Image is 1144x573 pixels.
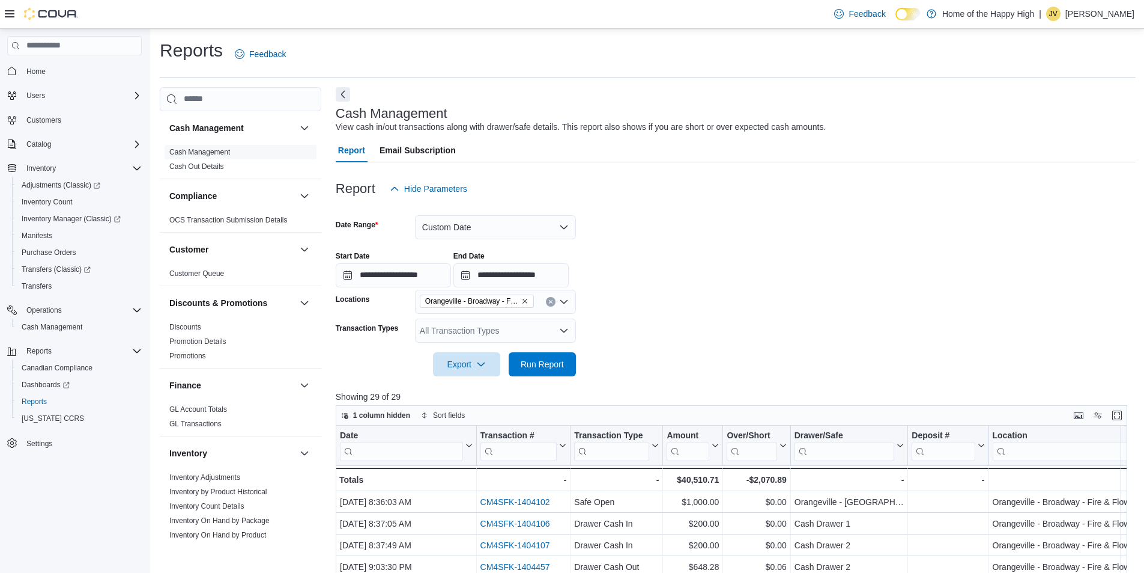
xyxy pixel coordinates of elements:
[169,190,217,202] h3: Compliance
[546,297,555,307] button: Clear input
[169,516,270,526] span: Inventory On Hand by Package
[727,538,786,553] div: $0.00
[1046,7,1061,21] div: Jennifer Verney
[17,195,77,209] a: Inventory Count
[420,295,534,308] span: Orangeville - Broadway - Fire & Flower
[26,139,51,149] span: Catalog
[480,430,566,461] button: Transaction #
[169,501,244,511] span: Inventory Count Details
[7,58,142,483] nav: Complex example
[22,248,76,257] span: Purchase Orders
[26,91,45,100] span: Users
[169,337,226,346] span: Promotion Details
[416,408,470,423] button: Sort fields
[480,497,549,507] a: CM4SFK-1404102
[169,531,266,539] a: Inventory On Hand by Product
[22,88,142,103] span: Users
[169,488,267,496] a: Inventory by Product Historical
[480,519,549,529] a: CM4SFK-1404106
[912,473,984,487] div: -
[895,8,921,20] input: Dark Mode
[415,215,576,239] button: Custom Date
[169,323,201,331] a: Discounts
[794,473,904,487] div: -
[2,63,147,80] button: Home
[17,212,126,226] a: Inventory Manager (Classic)
[22,137,142,152] span: Catalog
[169,379,201,391] h3: Finance
[12,360,147,376] button: Canadian Compliance
[453,251,485,261] label: End Date
[794,430,895,461] div: Drawer/Safe
[380,138,456,162] span: Email Subscription
[17,394,142,409] span: Reports
[169,473,240,482] span: Inventory Adjustments
[160,320,321,368] div: Discounts & Promotions
[297,121,312,135] button: Cash Management
[22,112,142,127] span: Customers
[340,495,473,509] div: [DATE] 8:36:03 AM
[2,434,147,452] button: Settings
[404,183,467,195] span: Hide Parameters
[336,182,375,196] h3: Report
[1071,408,1086,423] button: Keyboard shortcuts
[17,262,95,277] a: Transfers (Classic)
[667,495,719,509] div: $1,000.00
[727,516,786,531] div: $0.00
[230,42,291,66] a: Feedback
[22,322,82,332] span: Cash Management
[169,447,207,459] h3: Inventory
[12,376,147,393] a: Dashboards
[17,378,142,392] span: Dashboards
[169,148,230,156] a: Cash Management
[340,430,463,461] div: Date
[22,303,142,317] span: Operations
[249,48,286,60] span: Feedback
[480,473,566,487] div: -
[26,115,61,125] span: Customers
[22,137,56,152] button: Catalog
[12,210,147,227] a: Inventory Manager (Classic)
[169,473,240,482] a: Inventory Adjustments
[667,516,719,531] div: $200.00
[169,419,222,429] span: GL Transactions
[1049,7,1058,21] span: JV
[17,228,57,243] a: Manifests
[17,279,142,293] span: Transfers
[22,180,100,190] span: Adjustments (Classic)
[169,215,288,225] span: OCS Transaction Submission Details
[17,361,142,375] span: Canadian Compliance
[26,67,46,76] span: Home
[336,408,415,423] button: 1 column hidden
[169,337,226,346] a: Promotion Details
[17,378,74,392] a: Dashboards
[22,88,50,103] button: Users
[667,430,719,461] button: Amount
[727,495,786,509] div: $0.00
[22,344,142,358] span: Reports
[169,516,270,525] a: Inventory On Hand by Package
[942,7,1034,21] p: Home of the Happy High
[26,305,62,315] span: Operations
[336,220,378,230] label: Date Range
[17,212,142,226] span: Inventory Manager (Classic)
[169,405,227,414] span: GL Account Totals
[17,279,56,293] a: Transfers
[22,414,84,423] span: [US_STATE] CCRS
[160,38,223,63] h1: Reports
[17,411,89,426] a: [US_STATE] CCRS
[169,269,224,278] a: Customer Queue
[297,296,312,310] button: Discounts & Promotions
[169,162,224,171] span: Cash Out Details
[425,295,519,307] span: Orangeville - Broadway - Fire & Flower
[22,214,121,224] span: Inventory Manager (Classic)
[169,447,295,459] button: Inventory
[336,87,350,102] button: Next
[26,164,56,173] span: Inventory
[22,64,142,79] span: Home
[169,122,244,134] h3: Cash Management
[169,322,201,332] span: Discounts
[2,302,147,319] button: Operations
[336,121,826,133] div: View cash in/out transactions along with drawer/safe details. This report also shows if you are s...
